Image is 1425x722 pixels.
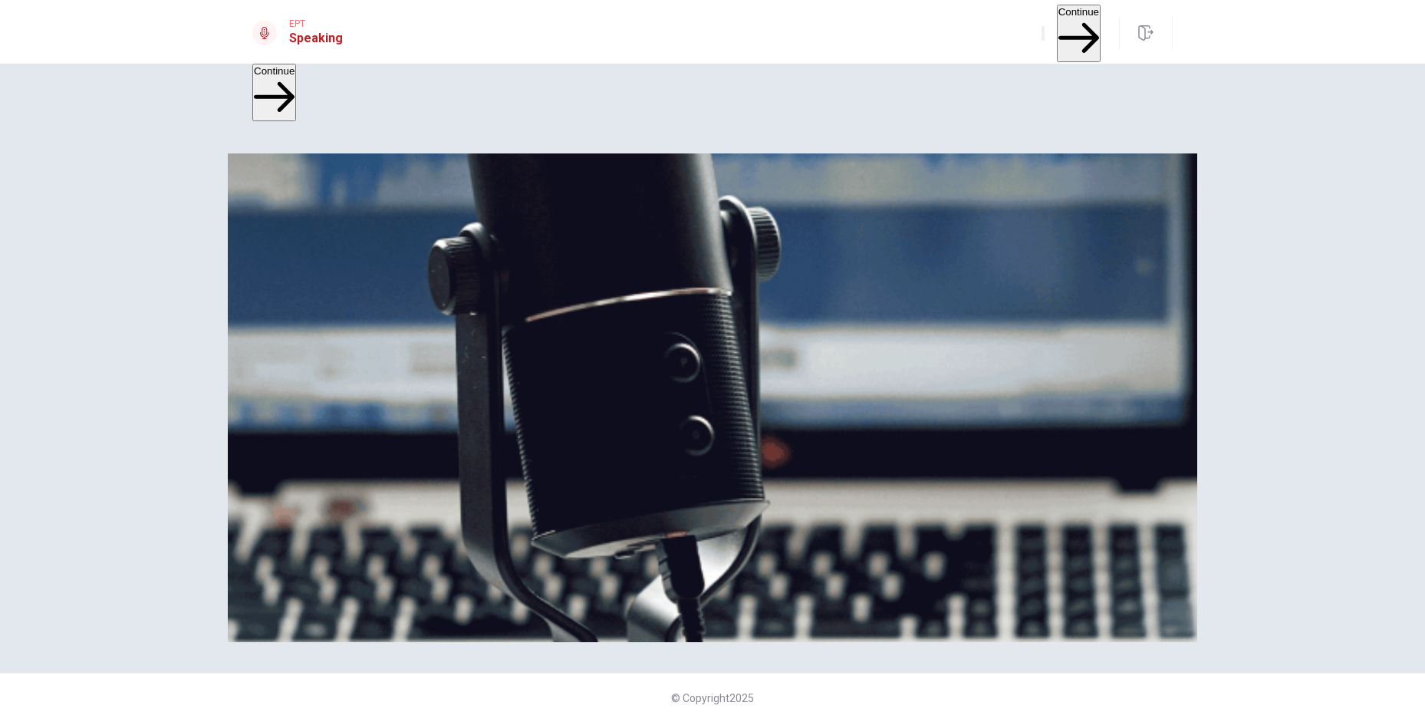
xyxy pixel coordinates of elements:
span: EPT [289,18,343,29]
img: speaking intro [228,153,1197,642]
h1: Speaking [289,29,343,48]
span: © Copyright 2025 [671,692,754,704]
button: Continue [252,64,296,121]
button: Continue [1057,5,1101,62]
